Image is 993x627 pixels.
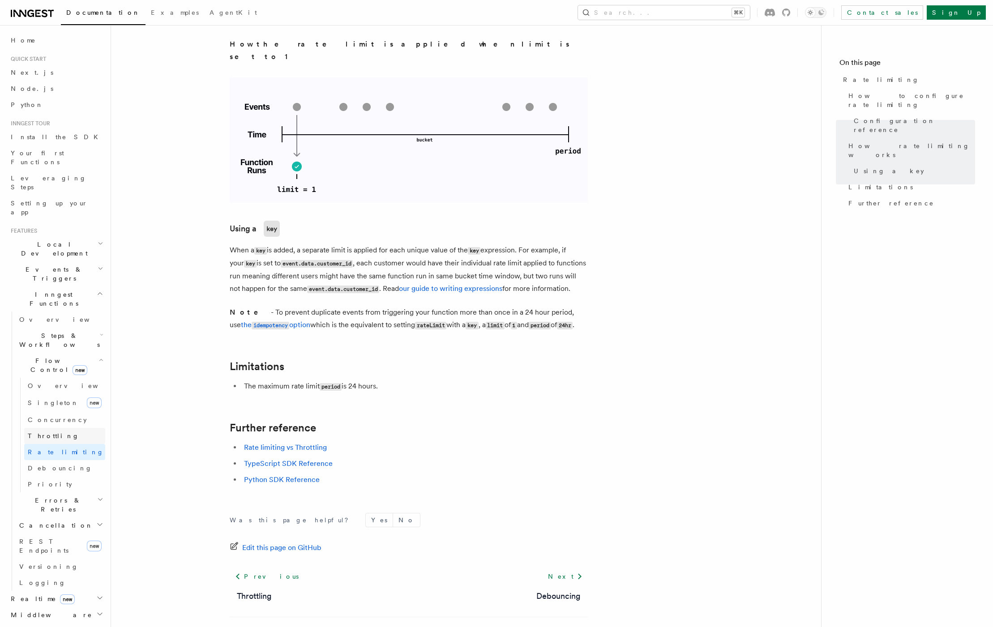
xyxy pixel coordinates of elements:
span: new [87,397,102,408]
span: How to configure rate limiting [848,91,975,109]
span: Edit this page on GitHub [242,542,321,554]
span: Node.js [11,85,53,92]
button: Steps & Workflows [16,328,105,353]
span: Quick start [7,55,46,63]
a: Next.js [7,64,105,81]
kbd: ⌘K [732,8,745,17]
code: key [244,260,257,268]
a: Configuration reference [850,113,975,138]
span: Examples [151,9,199,16]
span: Rate limiting [843,75,919,84]
span: Python [11,101,43,108]
span: Configuration reference [854,116,975,134]
button: Inngest Functions [7,286,105,311]
span: Inngest tour [7,120,50,127]
span: Rate limiting [28,448,104,456]
span: Features [7,227,37,235]
a: Setting up your app [7,195,105,220]
span: Cancellation [16,521,93,530]
span: AgentKit [210,9,257,16]
li: The maximum rate limit is 24 hours. [241,380,588,393]
a: Overview [24,378,105,394]
a: Examples [146,3,204,24]
span: Singleton [28,399,79,406]
a: Leveraging Steps [7,170,105,195]
span: new [60,594,75,604]
code: event.data.customer_id [281,260,353,268]
code: 24hr [557,322,573,329]
h4: On this page [839,57,975,72]
span: Next.js [11,69,53,76]
a: Versioning [16,559,105,575]
p: When a is added, a separate limit is applied for each unique value of the expression. For example... [230,244,588,295]
span: Limitations [848,183,913,192]
span: Steps & Workflows [16,331,100,349]
a: Logging [16,575,105,591]
code: key [254,247,267,255]
button: Search...⌘K [578,5,750,20]
a: Python [7,97,105,113]
code: 1 [511,322,517,329]
span: Priority [28,481,72,488]
a: Singletonnew [24,394,105,412]
a: our guide to writing expressions [399,284,502,293]
button: Errors & Retries [16,492,105,517]
span: Overview [19,316,111,323]
a: Python SDK Reference [244,475,320,484]
a: Limitations [230,360,284,373]
code: period [320,383,342,391]
span: Realtime [7,594,75,603]
button: Cancellation [16,517,105,533]
a: Rate limiting [839,72,975,88]
span: Errors & Retries [16,496,97,514]
a: Rate limiting vs Throttling [244,443,327,452]
a: Home [7,32,105,48]
a: Further reference [230,422,316,434]
a: Contact sales [841,5,923,20]
code: limit [486,322,505,329]
code: period [529,322,551,329]
button: Middleware [7,607,105,623]
a: theidempotencyoption [241,320,310,329]
span: Your first Functions [11,149,64,166]
a: Sign Up [927,5,986,20]
a: Priority [24,476,105,492]
span: REST Endpoints [19,538,68,554]
a: Your first Functions [7,145,105,170]
span: Further reference [848,199,934,208]
p: - To prevent duplicate events from triggering your function more than once in a 24 hour period, u... [230,306,588,332]
code: rateLimit [415,322,446,329]
span: Inngest Functions [7,290,97,308]
span: Debouncing [28,465,92,472]
button: Events & Triggers [7,261,105,286]
button: Yes [366,513,393,527]
a: How to configure rate limiting [845,88,975,113]
span: new [73,365,87,375]
span: Leveraging Steps [11,175,86,191]
span: Logging [19,579,66,586]
span: Versioning [19,563,78,570]
span: Middleware [7,610,92,619]
a: Further reference [845,195,975,211]
span: How rate limiting works [848,141,975,159]
a: Using a key [850,163,975,179]
strong: Note [230,308,271,316]
a: Node.js [7,81,105,97]
img: Visualization of how the rate limit is applied when limit is set to 1 [230,77,588,203]
a: How rate limiting works [845,138,975,163]
code: key [468,247,480,255]
span: Using a key [854,166,924,175]
a: Concurrency [24,412,105,428]
span: Concurrency [28,416,87,423]
a: TypeScript SDK Reference [244,459,333,468]
button: No [393,513,420,527]
span: Events & Triggers [7,265,98,283]
span: Install the SDK [11,133,103,141]
span: new [87,541,102,551]
div: Inngest Functions [7,311,105,591]
a: Rate limiting [24,444,105,460]
a: Using akey [230,221,280,237]
div: Flow Controlnew [16,378,105,492]
a: Next [543,568,588,584]
span: Overview [28,382,120,389]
